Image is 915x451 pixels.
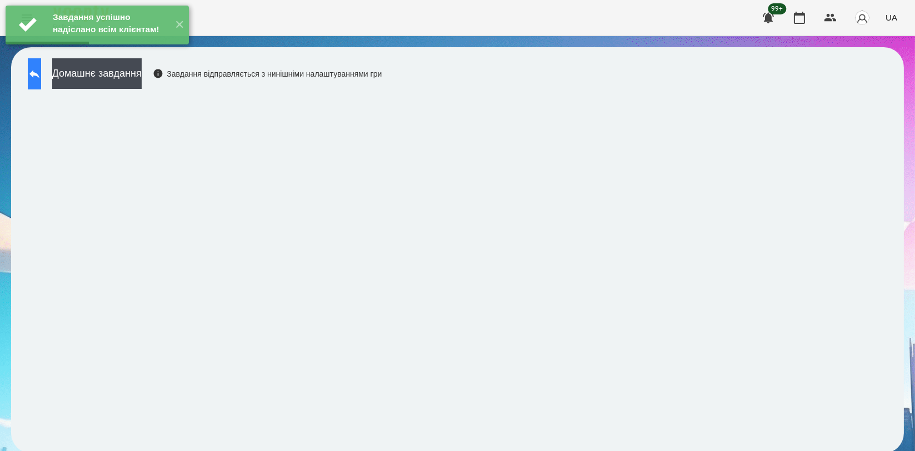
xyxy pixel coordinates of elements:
button: UA [881,7,902,28]
div: Завдання відправляється з нинішніми налаштуваннями гри [153,68,382,79]
img: avatar_s.png [854,10,870,26]
span: UA [886,12,897,23]
div: Завдання успішно надіслано всім клієнтам! [53,11,167,36]
span: 99+ [768,3,787,14]
button: Домашнє завдання [52,58,142,89]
